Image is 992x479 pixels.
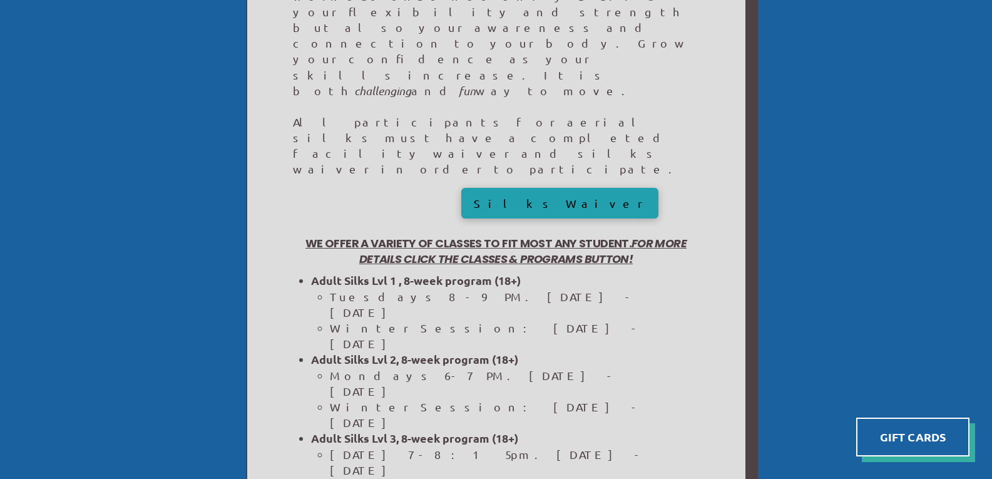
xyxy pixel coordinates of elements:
[293,114,700,177] p: All participants for aerial silks must have a completed facility waiver and silks waiver in order...
[330,289,699,320] li: Tuesdays 8-9 PM. [DATE] - [DATE]
[330,399,699,430] li: Winter Session: [DATE] - [DATE]
[461,188,659,219] a: Silks Waiver
[359,235,687,267] em: For more details click the Classes & Programs button!
[330,368,699,399] li: Mondays 6-7 PM. [DATE] - [DATE]
[311,431,518,445] strong: Adult Silks Lvl 3, 8-week program (18+)
[354,84,411,98] em: challenging
[330,320,699,351] li: Winter Session: [DATE] - [DATE]
[330,446,699,478] li: [DATE] 7-8:15pm. [DATE] - [DATE]
[311,352,518,366] strong: Adult Silks Lvl 2, 8-week program (18+)
[305,235,687,267] span: We offer a variety of classes to fit most any student.
[474,198,646,209] span: Silks Waiver
[459,84,476,98] em: fun
[311,273,521,287] strong: Adult Silks Lvl 1 , 8-week program (18+)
